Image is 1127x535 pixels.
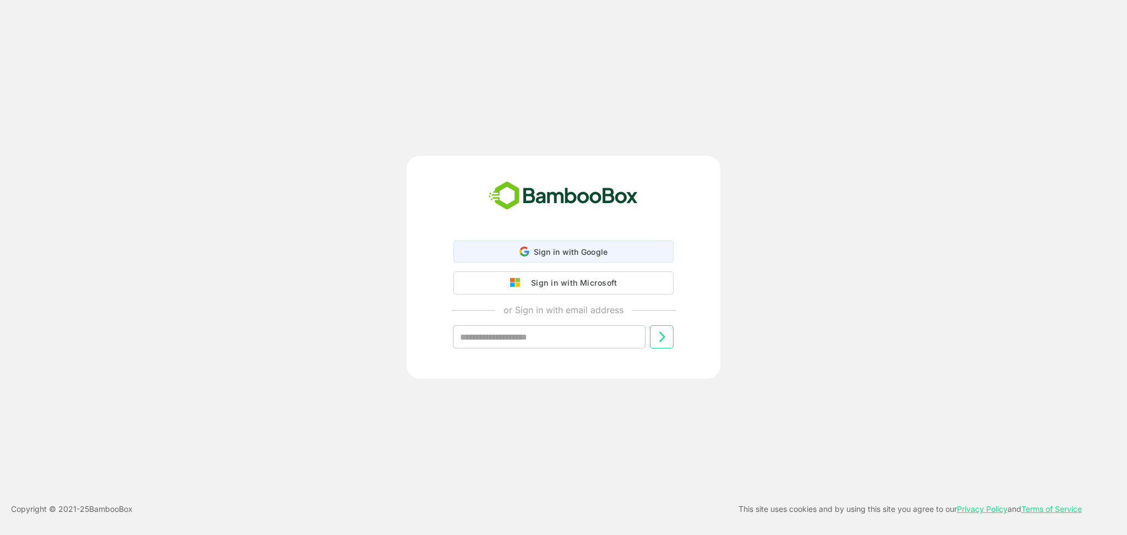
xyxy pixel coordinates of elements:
[957,504,1008,514] a: Privacy Policy
[534,247,608,256] span: Sign in with Google
[483,178,644,214] img: bamboobox
[738,503,1082,516] p: This site uses cookies and by using this site you agree to our and
[504,303,623,316] p: or Sign in with email address
[1021,504,1082,514] a: Terms of Service
[453,241,674,263] div: Sign in with Google
[510,278,526,288] img: google
[453,271,674,294] button: Sign in with Microsoft
[526,276,617,290] div: Sign in with Microsoft
[11,503,133,516] p: Copyright © 2021- 25 BambooBox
